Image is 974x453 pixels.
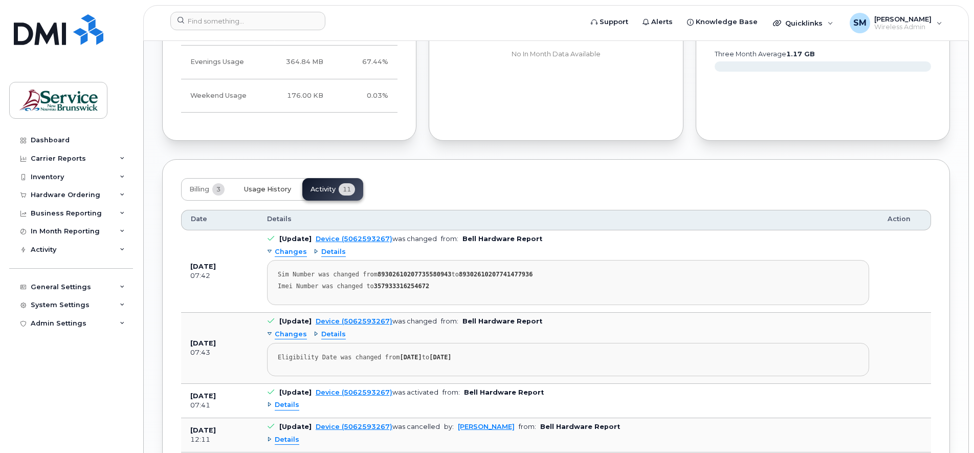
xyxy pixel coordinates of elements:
[275,247,307,257] span: Changes
[378,271,452,278] strong: 89302610207735580943
[278,283,858,290] div: Imei Number was changed to
[316,235,437,243] div: was changed
[275,400,299,410] span: Details
[441,235,458,243] span: from:
[279,317,312,325] b: [Update]
[181,79,261,113] td: Weekend Usage
[316,317,437,325] div: was changed
[584,12,635,32] a: Support
[190,271,249,281] div: 07:42
[244,185,291,193] span: Usage History
[853,17,867,29] span: SM
[448,50,664,59] p: No In Month Data Available
[267,214,292,224] span: Details
[189,185,209,193] span: Billing
[190,263,216,270] b: [DATE]
[190,339,216,347] b: [DATE]
[458,423,515,430] a: [PERSON_NAME]
[651,17,673,27] span: Alerts
[279,389,312,396] b: [Update]
[321,330,346,339] span: Details
[519,423,536,430] span: from:
[212,183,225,196] span: 3
[190,348,249,357] div: 07:43
[333,79,397,113] td: 0.03%
[400,354,422,361] strong: [DATE]
[786,50,815,58] tspan: 1.17 GB
[181,46,261,79] td: Evenings Usage
[316,423,440,430] div: was cancelled
[170,12,325,30] input: Find something...
[766,13,840,33] div: Quicklinks
[442,389,460,396] span: from:
[261,46,333,79] td: 364.84 MB
[181,46,397,79] tr: Weekdays from 6:00pm to 8:00am
[680,12,765,32] a: Knowledge Base
[374,283,429,290] strong: 357933316254672
[190,426,216,434] b: [DATE]
[444,423,454,430] span: by:
[316,423,392,430] a: Device (5062593267)
[278,271,858,278] div: Sim Number was changed from to
[278,354,858,361] div: Eligibility Date was changed from to
[600,17,628,27] span: Support
[181,79,397,113] tr: Friday from 6:00pm to Monday 8:00am
[843,13,949,33] div: Sonia Manuel
[462,317,542,325] b: Bell Hardware Report
[459,271,533,278] strong: 89302610207741477936
[874,15,932,23] span: [PERSON_NAME]
[190,401,249,410] div: 07:41
[316,389,392,396] a: Device (5062593267)
[540,423,620,430] b: Bell Hardware Report
[261,79,333,113] td: 176.00 KB
[321,247,346,257] span: Details
[874,23,932,31] span: Wireless Admin
[635,12,680,32] a: Alerts
[191,214,207,224] span: Date
[190,392,216,400] b: [DATE]
[279,235,312,243] b: [Update]
[878,210,931,230] th: Action
[696,17,758,27] span: Knowledge Base
[316,235,392,243] a: Device (5062593267)
[275,435,299,445] span: Details
[429,354,451,361] strong: [DATE]
[785,19,823,27] span: Quicklinks
[316,389,438,396] div: was activated
[464,389,544,396] b: Bell Hardware Report
[316,317,392,325] a: Device (5062593267)
[275,330,307,339] span: Changes
[462,235,542,243] b: Bell Hardware Report
[714,50,815,58] text: three month average
[279,423,312,430] b: [Update]
[441,317,458,325] span: from:
[190,435,249,444] div: 12:11
[333,46,397,79] td: 67.44%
